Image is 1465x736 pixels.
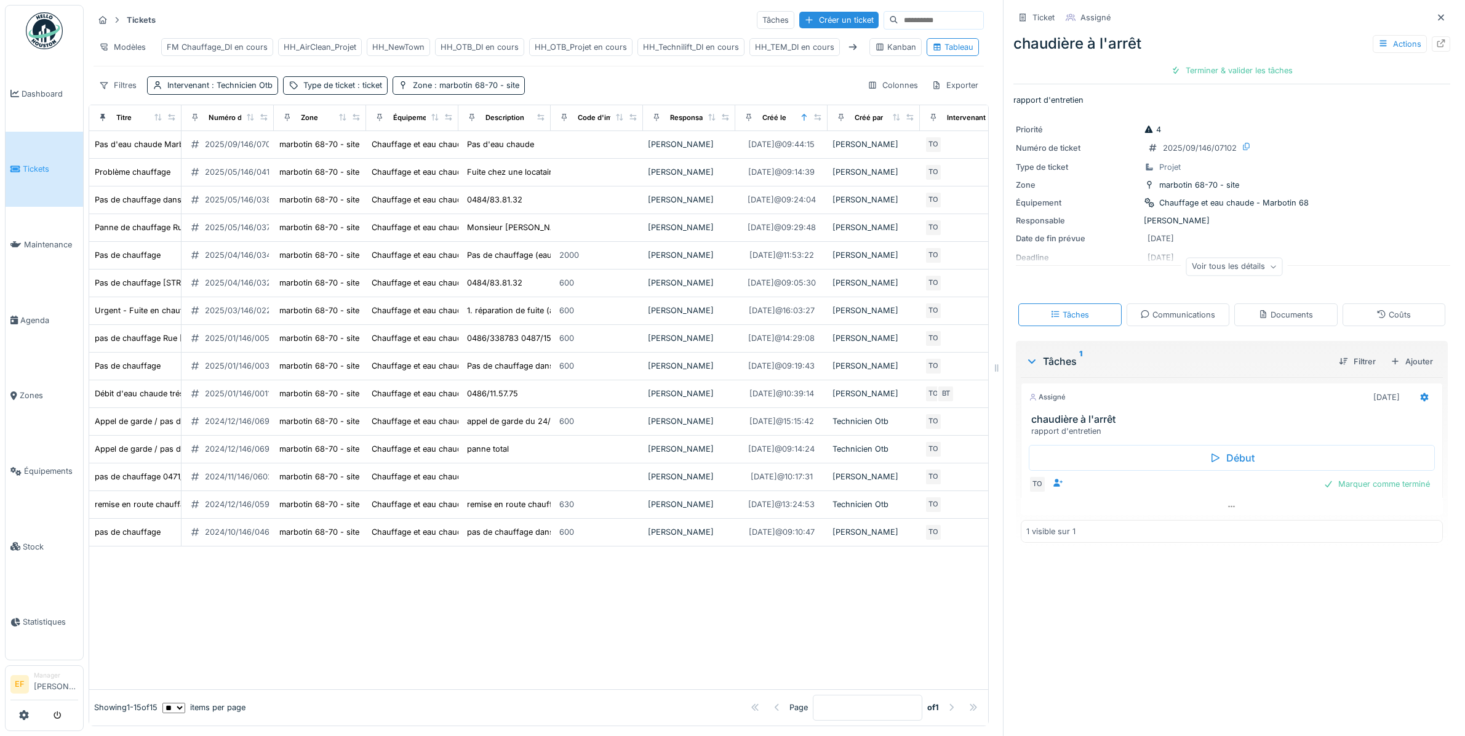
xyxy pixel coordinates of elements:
div: Ticket [1032,12,1055,23]
div: Filtrer [1334,353,1381,370]
div: [PERSON_NAME] [832,360,915,372]
a: Tickets [6,132,83,207]
div: [PERSON_NAME] [832,249,915,261]
div: 2000 [559,249,579,261]
div: 2024/12/146/06908 [205,443,279,455]
div: [DATE] @ 09:24:04 [748,194,816,206]
div: Responsable [1016,215,1139,226]
div: Titre [116,113,132,123]
div: [PERSON_NAME] [648,249,730,261]
div: TO [1029,476,1046,493]
div: Numéro de ticket [209,113,267,123]
a: Statistiques [6,585,83,660]
div: Pas de chauffage [95,249,161,261]
div: TO [925,164,942,181]
div: Chauffage et eau chaude - Marbotin 68 [372,498,521,510]
li: [PERSON_NAME] [34,671,78,697]
div: panne total [467,443,509,455]
div: marbotin 68-70 - site [279,305,359,316]
div: Intervenant [947,113,986,123]
span: Agenda [20,314,78,326]
div: Problème chauffage [95,166,170,178]
div: Ajouter [1386,353,1438,370]
div: 2025/04/146/03498 [205,249,281,261]
div: TO [925,358,942,375]
div: [PERSON_NAME] [832,138,915,150]
div: items per page [162,702,245,713]
div: 2025/05/146/04150 [205,166,279,178]
div: [DATE] [1373,391,1400,403]
div: 2025/01/146/00308 [205,360,279,372]
div: Actions [1373,35,1427,53]
span: Maintenance [24,239,78,250]
div: marbotin 68-70 - site [279,332,359,344]
div: Chauffage et eau chaude - Marbotin 68 [372,415,521,427]
div: [PERSON_NAME] [832,222,915,233]
div: 4 [1144,124,1161,135]
div: Chauffage et eau chaude - Marbotin 68 [372,166,521,178]
div: 2025/05/146/03797 [205,222,280,233]
div: Équipement [1016,197,1139,209]
p: rapport d'entretien [1013,94,1450,106]
div: [PERSON_NAME] [648,194,730,206]
div: remise en route chauffage et contrôler le bon f... [467,498,650,510]
div: Créer un ticket [799,12,879,28]
div: Page [789,702,808,713]
div: Responsable [670,113,713,123]
div: HH_OTB_DI en cours [441,41,519,53]
div: [PERSON_NAME] [832,277,915,289]
div: [DATE] @ 09:10:47 [749,526,815,538]
div: pas de chauffage [95,526,161,538]
span: : Technicien Otb [209,81,273,90]
div: marbotin 68-70 - site [279,415,359,427]
h3: chaudière à l'arrêt [1031,414,1437,425]
div: Fuite chez une locataire et problème de chauffa... [467,166,653,178]
div: 2024/10/146/04651 [205,526,277,538]
div: [DATE] @ 09:19:43 [748,360,815,372]
div: Pas de chauffage [STREET_ADDRESS][PERSON_NAME] [95,277,304,289]
div: [PERSON_NAME] [648,360,730,372]
div: Coûts [1376,309,1411,321]
div: 0486/338783 0487/15,22,58 [467,332,576,344]
div: marbotin 68-70 - site [279,222,359,233]
div: Type de ticket [303,79,382,91]
div: HH_Technilift_DI en cours [643,41,739,53]
div: pas de chauffage 0471/60.35.60 [95,471,218,482]
li: EF [10,675,29,694]
div: Technicien Otb [832,498,915,510]
div: Showing 1 - 15 of 15 [94,702,158,713]
div: Chauffage et eau chaude - Marbotin 68 [1159,197,1309,209]
div: Communications [1140,309,1215,321]
div: Appel de garde / pas de chauffage [95,443,226,455]
div: marbotin 68-70 - site [1159,179,1239,191]
div: Pas d'eau chaude Marbotin 70 [95,138,210,150]
div: Appel de garde / pas de chauffage [95,415,226,427]
div: [DATE] @ 16:03:27 [749,305,815,316]
div: Pas de chauffage (eau chaude ok) Mme Makert 02.... [467,249,668,261]
div: TO [925,219,942,236]
div: Projet [1159,161,1181,173]
div: Chauffage et eau chaude - Marbotin 68 [372,526,521,538]
span: Tickets [23,163,78,175]
div: TO [925,441,942,458]
a: Dashboard [6,56,83,132]
div: Voir tous les détails [1186,258,1283,276]
sup: 1 [1079,354,1082,369]
div: 600 [559,277,574,289]
div: TO [925,302,942,319]
div: marbotin 68-70 - site [279,277,359,289]
div: 2025/01/146/00590 [205,332,279,344]
div: HH_NewTown [372,41,425,53]
a: Stock [6,509,83,585]
div: Code d'imputation [578,113,640,123]
div: [PERSON_NAME] [648,388,730,399]
div: TO [925,413,942,430]
div: Manager [34,671,78,680]
div: [PERSON_NAME] [648,222,730,233]
div: Tableau [932,41,973,53]
div: Chauffage et eau chaude - Marbotin 68 [372,249,521,261]
div: HH_OTB_Projet en cours [535,41,627,53]
div: Intervenant [167,79,273,91]
div: appel de garde du 24/03 [467,415,561,427]
div: 2024/12/146/05987 [205,498,279,510]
